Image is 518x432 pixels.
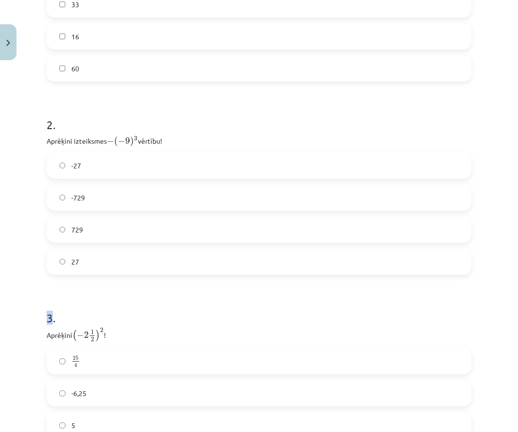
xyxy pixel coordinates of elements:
[71,388,86,399] span: -6,25
[47,327,471,342] p: Aprēķini !
[71,161,81,171] span: -27
[6,40,10,46] img: icon-close-lesson-0947bae3869378f0d4975bcd49f059093ad1ed9edebbc8119c70593378902aed.svg
[59,1,66,8] input: 33
[71,257,79,267] span: 27
[59,390,66,397] input: -6,25
[47,101,471,131] h1: 2 .
[47,134,471,147] p: Aprēķini izteiksmes vērtību!
[59,66,66,72] input: 60
[130,136,134,146] span: )
[91,330,94,334] span: 1
[72,330,77,342] span: (
[59,259,66,265] input: 27
[91,337,94,342] span: 2
[107,138,114,145] span: −
[59,163,66,169] input: -27
[71,225,83,235] span: 729
[71,193,85,203] span: -729
[71,32,79,42] span: 16
[84,332,89,338] span: 2
[118,138,125,145] span: −
[71,420,75,431] span: 5
[114,136,118,146] span: (
[73,356,79,360] span: 25
[77,332,84,339] span: −
[59,33,66,40] input: 16
[100,328,103,332] span: 2
[59,227,66,233] input: 729
[47,294,471,324] h1: 3 .
[125,137,130,144] span: 9
[74,363,77,367] span: 4
[134,136,137,141] span: 3
[96,330,100,342] span: )
[59,422,66,429] input: 5
[71,64,79,74] span: 60
[59,195,66,201] input: -729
